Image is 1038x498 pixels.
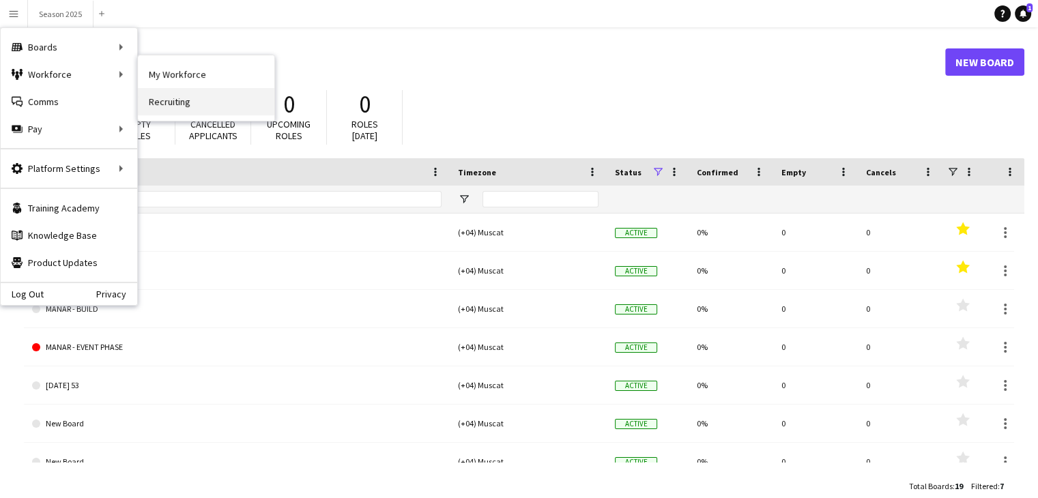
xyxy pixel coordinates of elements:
div: Boards [1,33,137,61]
a: New Board [32,405,442,443]
a: Comms [1,88,137,115]
div: 0 [773,366,858,404]
a: New Board [32,443,442,481]
span: 1 [1026,3,1033,12]
div: 0% [689,214,773,251]
span: Active [615,228,657,238]
a: New Board [945,48,1024,76]
a: My Workforce [138,61,274,88]
div: 0% [689,366,773,404]
h1: Boards [24,52,945,72]
div: 0% [689,443,773,480]
div: (+04) Muscat [450,366,607,404]
span: Empty [781,167,806,177]
a: [DATE] 53 [32,366,442,405]
a: MANAR - BUILD [32,290,442,328]
div: 0 [858,328,942,366]
a: 1 [1015,5,1031,22]
span: Cancelled applicants [189,118,237,142]
span: Cancels [866,167,896,177]
span: Total Boards [909,481,953,491]
div: 0% [689,252,773,289]
button: Season 2025 [28,1,93,27]
div: 0 [858,405,942,442]
div: 0 [858,214,942,251]
div: 0 [858,290,942,327]
span: Active [615,342,657,353]
a: Training Academy [1,194,137,222]
a: Season 2025 [32,252,442,290]
span: Active [615,457,657,467]
a: SEASON 2024 [32,214,442,252]
div: 0 [858,252,942,289]
span: Active [615,266,657,276]
div: (+04) Muscat [450,328,607,366]
div: 0% [689,290,773,327]
span: Active [615,381,657,391]
div: 0 [858,366,942,404]
div: (+04) Muscat [450,405,607,442]
div: 0 [858,443,942,480]
span: Confirmed [697,167,738,177]
span: Status [615,167,641,177]
a: Recruiting [138,88,274,115]
span: Timezone [458,167,496,177]
span: Filtered [971,481,998,491]
div: 0 [773,405,858,442]
div: 0% [689,328,773,366]
span: 0 [283,89,295,119]
div: Pay [1,115,137,143]
input: Board name Filter Input [57,191,442,207]
div: (+04) Muscat [450,290,607,327]
a: Product Updates [1,249,137,276]
div: Workforce [1,61,137,88]
div: (+04) Muscat [450,214,607,251]
div: 0 [773,214,858,251]
div: 0 [773,290,858,327]
div: (+04) Muscat [450,443,607,480]
span: Upcoming roles [267,118,311,142]
div: 0 [773,328,858,366]
a: Knowledge Base [1,222,137,249]
input: Timezone Filter Input [482,191,599,207]
span: 0 [359,89,371,119]
a: MANAR - EVENT PHASE [32,328,442,366]
span: Active [615,419,657,429]
div: 0% [689,405,773,442]
div: (+04) Muscat [450,252,607,289]
button: Open Filter Menu [458,193,470,205]
a: Privacy [96,289,137,299]
span: Roles [DATE] [351,118,378,142]
span: 7 [1000,481,1004,491]
div: 0 [773,252,858,289]
a: Log Out [1,289,44,299]
span: Active [615,304,657,314]
span: 19 [955,481,963,491]
div: Platform Settings [1,155,137,182]
div: 0 [773,443,858,480]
